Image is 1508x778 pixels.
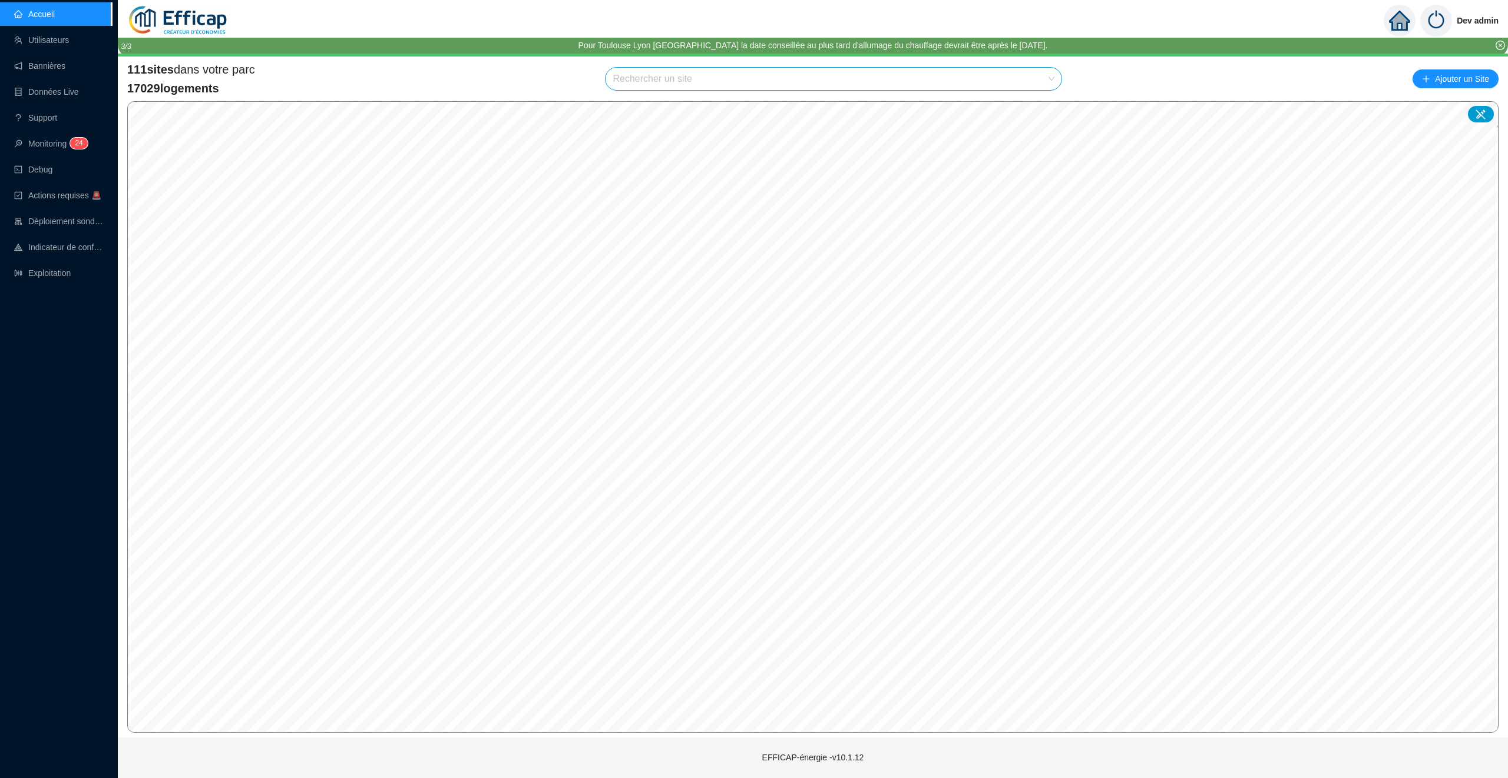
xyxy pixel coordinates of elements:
[1389,10,1410,31] span: home
[14,217,104,226] a: clusterDéploiement sondes
[1420,5,1452,36] img: power
[1496,41,1505,50] span: close-circle
[128,102,1497,732] canvas: Map
[28,191,101,200] span: Actions requises 🚨
[14,87,79,97] a: databaseDonnées Live
[127,61,255,78] span: dans votre parc
[14,165,52,174] a: codeDebug
[14,61,65,71] a: notificationBannières
[578,39,1048,52] div: Pour Toulouse Lyon [GEOGRAPHIC_DATA] la date conseillée au plus tard d'allumage du chauffage devr...
[14,35,69,45] a: teamUtilisateurs
[127,80,255,97] span: 17029 logements
[14,139,84,148] a: monitorMonitoring24
[1422,75,1430,83] span: plus
[14,9,55,19] a: homeAccueil
[121,42,131,51] i: 3 / 3
[14,191,22,200] span: check-square
[14,242,104,252] a: heat-mapIndicateur de confort
[14,268,71,278] a: slidersExploitation
[75,139,79,147] span: 2
[127,63,174,76] span: 111 sites
[1457,2,1499,39] span: Dev admin
[14,113,57,122] a: questionSupport
[1435,71,1489,87] span: Ajouter un Site
[79,139,83,147] span: 4
[762,753,864,762] span: EFFICAP-énergie - v10.1.12
[1413,69,1499,88] button: Ajouter un Site
[70,138,87,149] sup: 24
